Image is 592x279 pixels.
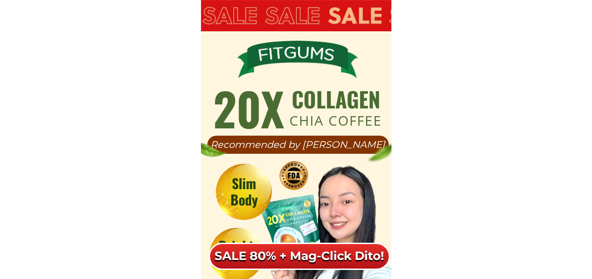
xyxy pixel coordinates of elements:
h1: Slim Body [220,175,267,208]
h1: collagen [288,88,383,110]
h6: SALE 80% + Mag-Click Dito! [212,249,387,264]
h1: chia coffee [288,114,383,127]
h1: Recommended by [PERSON_NAME] [207,140,389,149]
h1: Bright Skin [214,238,259,270]
h1: 20X [212,85,285,131]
